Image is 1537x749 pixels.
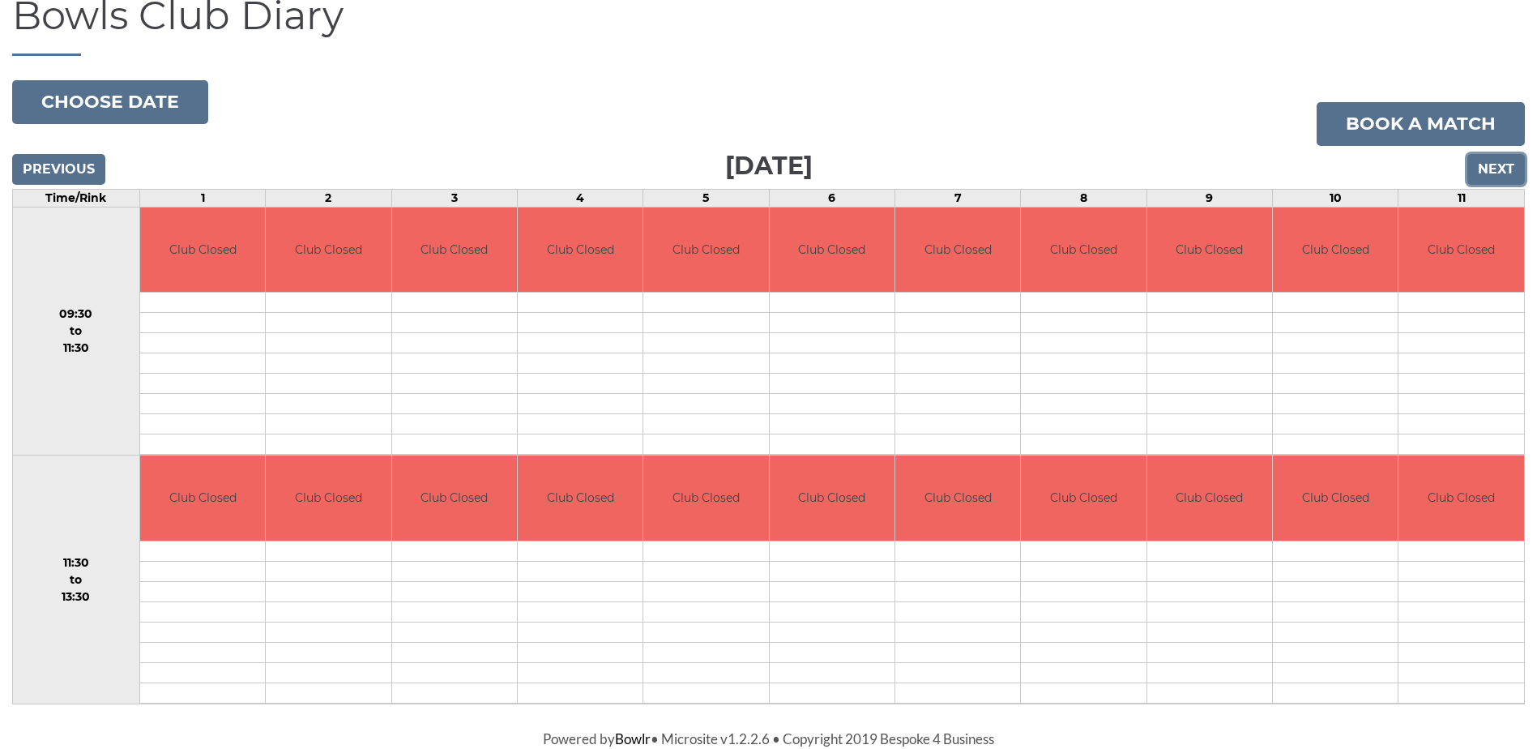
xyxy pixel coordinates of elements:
[1021,189,1146,207] td: 8
[13,207,140,456] td: 09:30 to 11:30
[13,456,140,704] td: 11:30 to 13:30
[1317,102,1525,146] a: Book a match
[1146,189,1272,207] td: 9
[12,154,105,185] input: Previous
[1398,456,1524,541] td: Club Closed
[518,456,643,541] td: Club Closed
[139,189,265,207] td: 1
[895,189,1021,207] td: 7
[392,208,517,293] td: Club Closed
[266,208,391,293] td: Club Closed
[140,208,265,293] td: Club Closed
[643,456,768,541] td: Club Closed
[770,456,894,541] td: Club Closed
[392,456,517,541] td: Club Closed
[1398,208,1524,293] td: Club Closed
[517,189,643,207] td: 4
[1467,154,1525,185] input: Next
[543,730,994,747] span: Powered by • Microsite v1.2.2.6 • Copyright 2019 Bespoke 4 Business
[266,456,391,541] td: Club Closed
[12,80,208,124] button: Choose date
[1398,189,1525,207] td: 11
[1273,456,1398,541] td: Club Closed
[643,189,769,207] td: 5
[1273,208,1398,293] td: Club Closed
[1147,208,1272,293] td: Club Closed
[1147,456,1272,541] td: Club Closed
[895,456,1020,541] td: Club Closed
[1021,456,1146,541] td: Club Closed
[769,189,894,207] td: 6
[643,208,768,293] td: Club Closed
[1273,189,1398,207] td: 10
[1021,208,1146,293] td: Club Closed
[615,730,651,747] a: Bowlr
[895,208,1020,293] td: Club Closed
[140,456,265,541] td: Club Closed
[13,189,140,207] td: Time/Rink
[391,189,517,207] td: 3
[266,189,391,207] td: 2
[518,208,643,293] td: Club Closed
[770,208,894,293] td: Club Closed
